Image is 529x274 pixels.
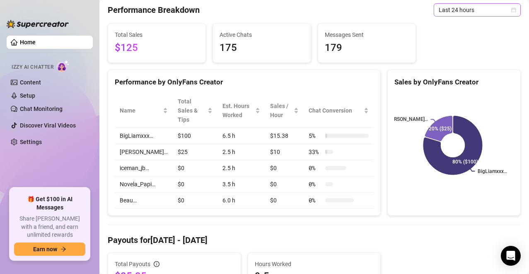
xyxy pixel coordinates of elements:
[309,147,322,156] span: 33 %
[309,180,322,189] span: 0 %
[20,79,41,86] a: Content
[309,106,362,115] span: Chat Conversion
[265,144,304,160] td: $10
[439,4,516,16] span: Last 24 hours
[265,192,304,209] td: $0
[12,63,53,71] span: Izzy AI Chatter
[115,144,173,160] td: [PERSON_NAME]…
[20,39,36,46] a: Home
[115,77,374,88] div: Performance by OnlyFans Creator
[115,192,173,209] td: Beau…
[217,128,265,144] td: 6.5 h
[115,40,199,56] span: $125
[220,30,304,39] span: Active Chats
[173,192,217,209] td: $0
[220,40,304,56] span: 175
[108,234,521,246] h4: Payouts for [DATE] - [DATE]
[178,97,206,124] span: Total Sales & Tips
[173,176,217,192] td: $0
[7,20,69,28] img: logo-BBDzfeDw.svg
[115,94,173,128] th: Name
[173,144,217,160] td: $25
[20,139,42,145] a: Settings
[108,4,200,16] h4: Performance Breakdown
[115,260,150,269] span: Total Payouts
[270,101,292,120] span: Sales / Hour
[394,77,514,88] div: Sales by OnlyFans Creator
[115,160,173,176] td: iceman_jb…
[20,92,35,99] a: Setup
[325,30,409,39] span: Messages Sent
[14,243,85,256] button: Earn nowarrow-right
[309,163,322,173] span: 0 %
[20,106,63,112] a: Chat Monitoring
[217,160,265,176] td: 2.5 h
[173,94,217,128] th: Total Sales & Tips
[57,60,70,72] img: AI Chatter
[33,246,57,252] span: Earn now
[120,106,161,115] span: Name
[115,128,173,144] td: BigLiamxxx…
[20,122,76,129] a: Discover Viral Videos
[217,192,265,209] td: 6.0 h
[217,176,265,192] td: 3.5 h
[217,144,265,160] td: 2.5 h
[173,160,217,176] td: $0
[265,176,304,192] td: $0
[115,176,173,192] td: Novela_Papi…
[304,94,374,128] th: Chat Conversion
[115,30,199,39] span: Total Sales
[60,246,66,252] span: arrow-right
[154,261,159,267] span: info-circle
[511,7,516,12] span: calendar
[309,196,322,205] span: 0 %
[173,128,217,144] td: $100
[265,94,304,128] th: Sales / Hour
[265,160,304,176] td: $0
[222,101,254,120] div: Est. Hours Worked
[501,246,521,266] div: Open Intercom Messenger
[255,260,374,269] span: Hours Worked
[265,128,304,144] td: $15.38
[478,168,507,174] text: BigLiamxxx…
[14,215,85,239] span: Share [PERSON_NAME] with a friend, and earn unlimited rewards
[325,40,409,56] span: 179
[309,131,322,140] span: 5 %
[14,195,85,212] span: 🎁 Get $100 in AI Messages
[387,117,428,123] text: [PERSON_NAME]…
